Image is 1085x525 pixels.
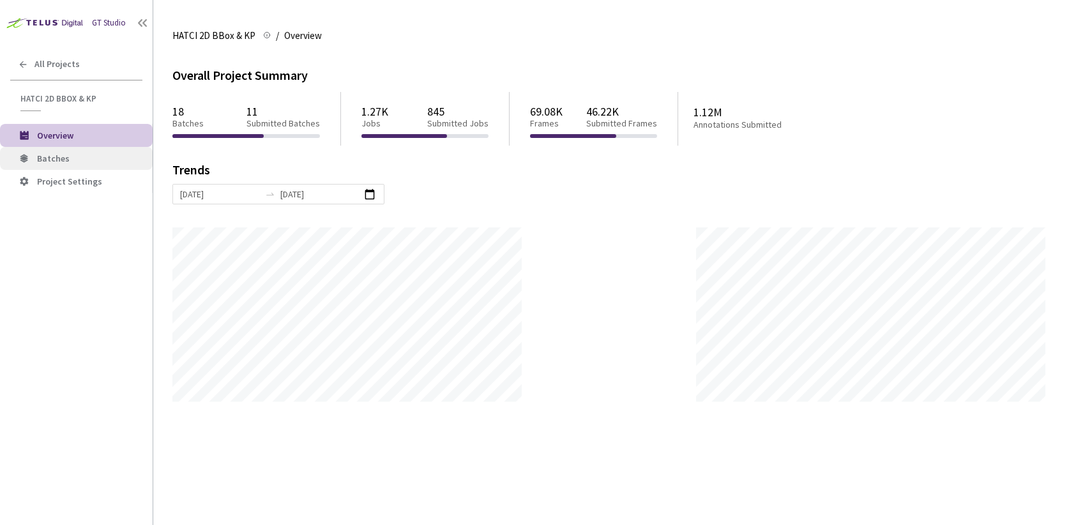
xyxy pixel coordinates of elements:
span: Overview [284,28,322,43]
p: Annotations Submitted [694,119,831,130]
span: HATCI 2D BBox & KP [172,28,255,43]
div: Overall Project Summary [172,66,1066,85]
input: End date [280,187,360,201]
p: 69.08K [530,105,563,118]
div: Trends [172,164,1048,184]
p: Submitted Batches [247,118,320,129]
li: / [276,28,279,43]
p: Frames [530,118,563,129]
p: Submitted Frames [586,118,657,129]
p: 11 [247,105,320,118]
p: Submitted Jobs [427,118,489,129]
input: Start date [180,187,260,201]
span: to [265,189,275,199]
div: GT Studio [92,17,126,29]
span: Overview [37,130,73,141]
span: All Projects [34,59,80,70]
span: swap-right [265,189,275,199]
span: Project Settings [37,176,102,187]
p: 1.12M [694,105,831,119]
span: Batches [37,153,70,164]
p: 845 [427,105,489,118]
p: Batches [172,118,204,129]
span: HATCI 2D BBox & KP [20,93,135,104]
p: Jobs [361,118,388,129]
p: 1.27K [361,105,388,118]
p: 18 [172,105,204,118]
p: 46.22K [586,105,657,118]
